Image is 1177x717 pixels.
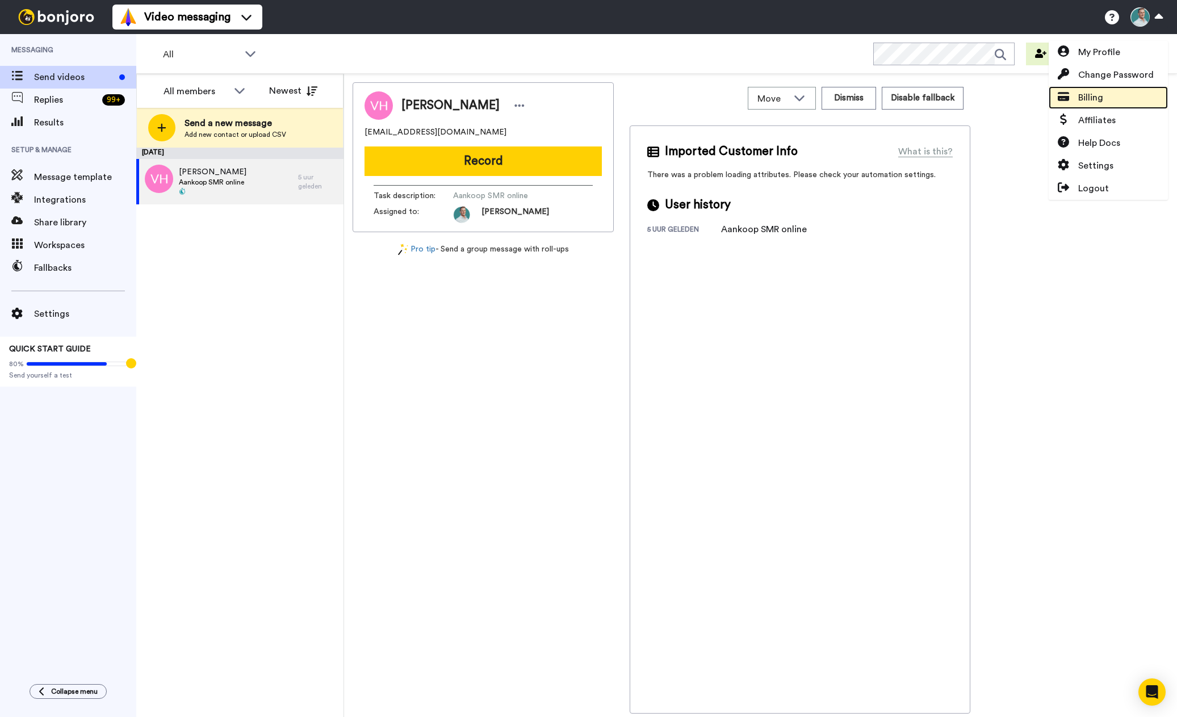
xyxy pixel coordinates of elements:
a: Logout [1049,177,1168,200]
button: Newest [261,79,326,102]
span: [PERSON_NAME] [481,206,549,223]
span: [EMAIL_ADDRESS][DOMAIN_NAME] [365,127,506,138]
img: Image of Viona Hulsbosch [365,91,393,120]
span: [PERSON_NAME] [179,166,246,178]
span: Video messaging [144,9,231,25]
div: 99 + [102,94,125,106]
button: Invite [1026,43,1082,65]
span: Aankoop SMR online [179,178,246,187]
span: Assigned to: [374,206,453,223]
div: Aankoop SMR online [721,223,807,236]
span: Send videos [34,70,115,84]
span: [PERSON_NAME] [401,97,500,114]
img: bj-logo-header-white.svg [14,9,99,25]
span: Send a new message [185,116,286,130]
div: 5 uur geleden [647,225,721,236]
a: Settings [1049,154,1168,177]
span: Move [757,92,788,106]
img: vm-color.svg [119,8,137,26]
div: Open Intercom Messenger [1138,678,1166,706]
span: Collapse menu [51,687,98,696]
div: [DATE] [136,148,344,159]
span: Add new contact or upload CSV [185,130,286,139]
button: Disable fallback [882,87,964,110]
a: Affiliates [1049,109,1168,132]
span: Imported Customer Info [665,143,798,160]
span: Affiliates [1078,114,1116,127]
span: Aankoop SMR online [453,190,561,202]
div: All members [164,85,228,98]
span: Settings [34,307,136,321]
span: Share library [34,216,136,229]
div: Tooltip anchor [126,358,136,368]
button: Record [365,146,602,176]
div: - Send a group message with roll-ups [353,244,614,255]
span: Replies [34,93,98,107]
button: Dismiss [822,87,876,110]
img: magic-wand.svg [398,244,408,255]
span: QUICK START GUIDE [9,345,91,353]
span: Settings [1078,159,1113,173]
button: Collapse menu [30,684,107,699]
span: Task description : [374,190,453,202]
span: Workspaces [34,238,136,252]
span: Integrations [34,193,136,207]
a: Help Docs [1049,132,1168,154]
span: User history [665,196,731,213]
span: My Profile [1078,45,1120,59]
span: 80% [9,359,24,368]
div: 5 uur geleden [298,173,338,191]
span: Send yourself a test [9,371,127,380]
a: Pro tip [398,244,435,255]
img: vh.png [145,165,173,193]
a: My Profile [1049,41,1168,64]
img: fe43a3f7-8d61-42cf-bcde-e2ec0b10c85f-1703249215.jpg [453,206,470,223]
span: All [163,48,239,61]
span: Help Docs [1078,136,1120,150]
span: Fallbacks [34,261,136,275]
a: Billing [1049,86,1168,109]
div: There was a problem loading attributes. Please check your automation settings. [630,125,970,714]
span: Message template [34,170,136,184]
span: Logout [1078,182,1109,195]
span: Change Password [1078,68,1154,82]
span: Billing [1078,91,1103,104]
a: Change Password [1049,64,1168,86]
span: Results [34,116,136,129]
div: What is this? [898,145,953,158]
